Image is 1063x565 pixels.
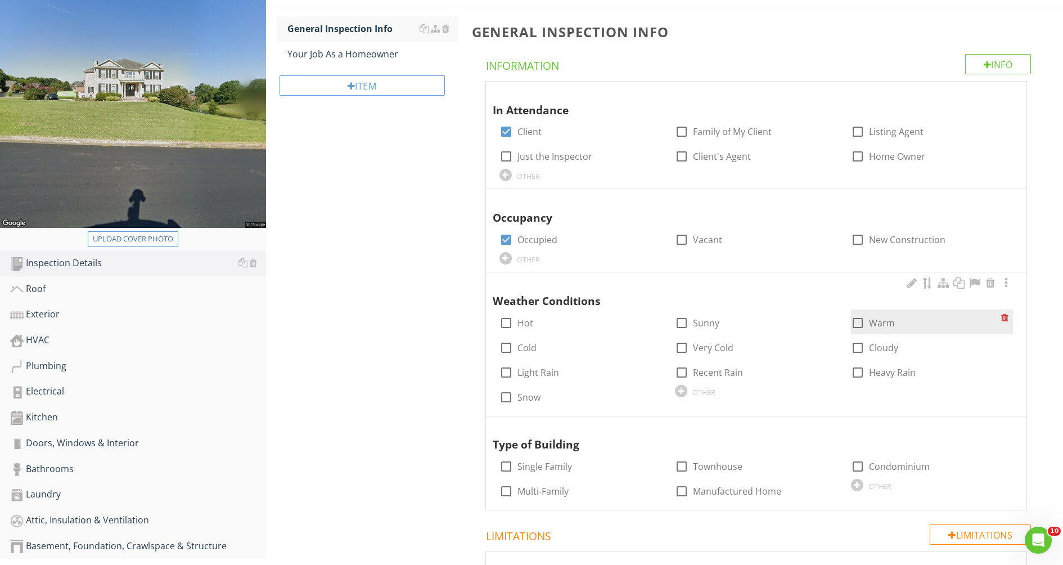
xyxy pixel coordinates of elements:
[10,256,266,271] div: Inspection Details
[517,392,540,403] label: Snow
[1048,527,1061,536] span: 10
[517,461,572,472] label: Single Family
[869,342,898,353] label: Cloudy
[493,194,993,226] div: Occupancy
[930,524,1031,545] div: Limitations
[965,54,1032,74] div: Info
[10,513,266,528] div: Attic, Insulation & Ventilation
[493,421,993,454] div: Type of Building
[486,524,1031,544] h4: Limitations
[517,151,592,162] label: Just the Inspector
[10,539,266,554] div: Basement, Foundation, Crawlspace & Structure
[517,317,533,329] label: Hot
[693,126,772,137] label: Family of My Client
[869,234,945,245] label: New Construction
[10,410,266,425] div: Kitchen
[486,54,1031,73] h4: Information
[693,367,743,378] label: Recent Rain
[693,317,719,329] label: Sunny
[472,24,1045,39] h3: General Inspection Info
[10,462,266,477] div: Bathrooms
[517,486,569,497] label: Multi-Family
[10,384,266,399] div: Electrical
[517,234,557,245] label: Occupied
[93,234,173,245] div: Upload cover photo
[10,333,266,348] div: HVAC
[287,22,458,35] div: General Inspection Info
[10,307,266,322] div: Exterior
[287,47,458,61] div: Your Job As a Homeowner
[868,482,891,491] div: OTHER
[493,277,993,310] div: Weather Conditions
[869,367,916,378] label: Heavy Rain
[517,342,537,353] label: Cold
[869,126,924,137] label: Listing Agent
[10,359,266,374] div: Plumbing
[869,461,930,472] label: Condominium
[10,487,266,502] div: Laundry
[693,342,733,353] label: Very Cold
[10,282,266,297] div: Roof
[693,151,751,162] label: Client's Agent
[280,75,445,96] div: Item
[693,461,742,472] label: Townhouse
[869,151,925,162] label: Home Owner
[693,486,781,497] label: Manufactured Home
[493,86,993,119] div: In Attendance
[517,126,542,137] label: Client
[517,367,559,378] label: Light Rain
[10,436,266,451] div: Doors, Windows & Interior
[1025,527,1052,554] iframe: Intercom live chat
[692,388,715,397] div: OTHER
[88,231,178,247] button: Upload cover photo
[517,172,540,181] div: OTHER
[869,317,895,329] label: Warm
[517,255,540,264] div: OTHER
[693,234,722,245] label: Vacant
